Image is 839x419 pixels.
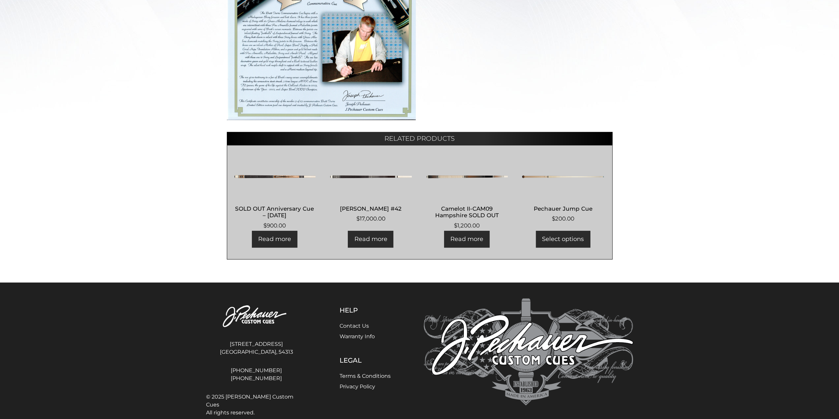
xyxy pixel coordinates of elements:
bdi: 200.00 [552,215,574,222]
h2: Camelot II-CAM09 Hampshire SOLD OUT [426,202,508,222]
a: Contact Us [340,323,369,329]
bdi: 900.00 [263,222,286,229]
a: [PHONE_NUMBER] [206,374,307,382]
bdi: 17,000.00 [356,215,385,222]
span: $ [356,215,359,222]
span: © 2025 [PERSON_NAME] Custom Cues All rights reserved. [206,393,307,417]
a: Read more about “Camelot II-CAM09 Hampshire SOLD OUT” [444,231,490,248]
address: [STREET_ADDRESS] [GEOGRAPHIC_DATA], 54313 [206,338,307,359]
a: [PERSON_NAME] #42 $17,000.00 [330,157,412,223]
span: $ [454,222,457,229]
img: Pechauer Custom Cues [424,298,633,405]
img: Joseph Pechauer #42 [330,157,412,196]
a: Camelot II-CAM09 Hampshire SOLD OUT $1,200.00 [426,157,508,230]
span: $ [552,215,555,222]
img: Camelot II-CAM09 Hampshire SOLD OUT [426,157,508,196]
a: Read more about “Joseph Pechauer #42” [348,231,393,248]
a: Add to cart: “Pechauer Jump Cue” [536,231,590,248]
a: [PHONE_NUMBER] [206,367,307,374]
span: $ [263,222,267,229]
a: SOLD OUT Anniversary Cue – [DATE] $900.00 [234,157,316,230]
a: Pechauer Jump Cue $200.00 [522,157,604,223]
a: Warranty Info [340,333,375,340]
img: Pechauer Custom Cues [206,298,307,335]
h5: Legal [340,356,391,364]
a: Privacy Policy [340,383,375,390]
h2: [PERSON_NAME] #42 [330,202,412,215]
img: Pechauer Jump Cue [522,157,604,196]
a: Terms & Conditions [340,373,391,379]
h2: Pechauer Jump Cue [522,202,604,215]
a: Read more about “SOLD OUT Anniversary Cue - DEC 3” [252,231,297,248]
h2: Related products [227,132,613,145]
bdi: 1,200.00 [454,222,480,229]
h2: SOLD OUT Anniversary Cue – [DATE] [234,202,316,222]
h5: Help [340,306,391,314]
img: SOLD OUT Anniversary Cue - DEC 3 [234,157,316,196]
